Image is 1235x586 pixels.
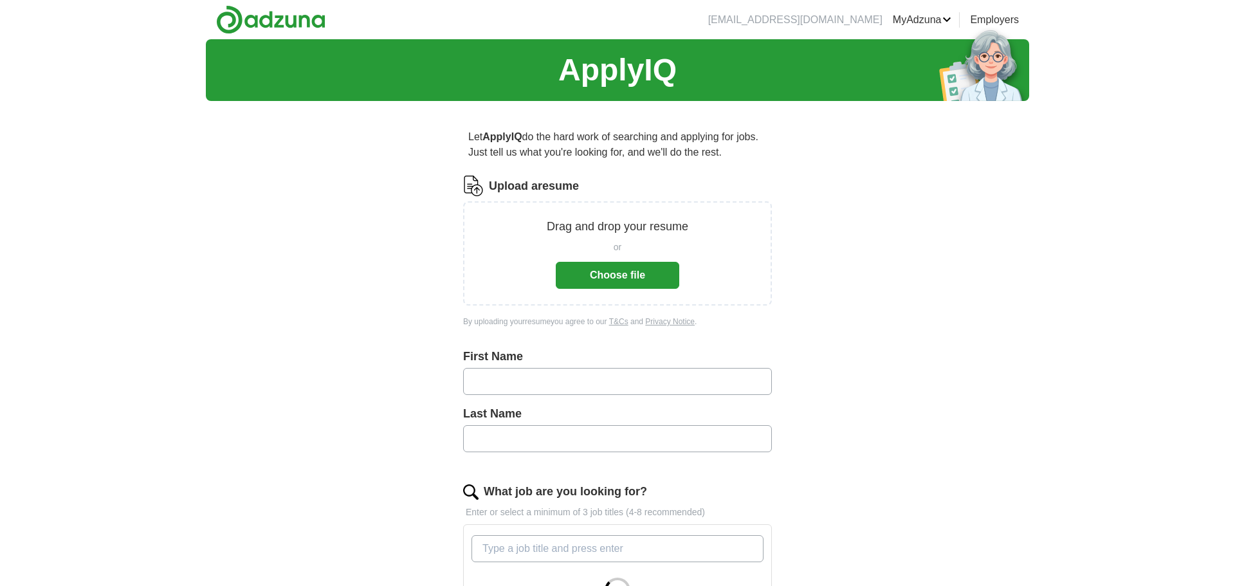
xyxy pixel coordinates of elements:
[216,5,325,34] img: Adzuna logo
[471,535,764,562] input: Type a job title and press enter
[893,12,952,28] a: MyAdzuna
[484,483,647,500] label: What job are you looking for?
[463,405,772,423] label: Last Name
[645,317,695,326] a: Privacy Notice
[489,178,579,195] label: Upload a resume
[463,348,772,365] label: First Name
[556,262,679,289] button: Choose file
[970,12,1019,28] a: Employers
[463,484,479,500] img: search.png
[547,218,688,235] p: Drag and drop your resume
[614,241,621,254] span: or
[463,124,772,165] p: Let do the hard work of searching and applying for jobs. Just tell us what you're looking for, an...
[463,506,772,519] p: Enter or select a minimum of 3 job titles (4-8 recommended)
[558,47,677,93] h1: ApplyIQ
[609,317,628,326] a: T&Cs
[708,12,883,28] li: [EMAIL_ADDRESS][DOMAIN_NAME]
[463,176,484,196] img: CV Icon
[463,316,772,327] div: By uploading your resume you agree to our and .
[482,131,522,142] strong: ApplyIQ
